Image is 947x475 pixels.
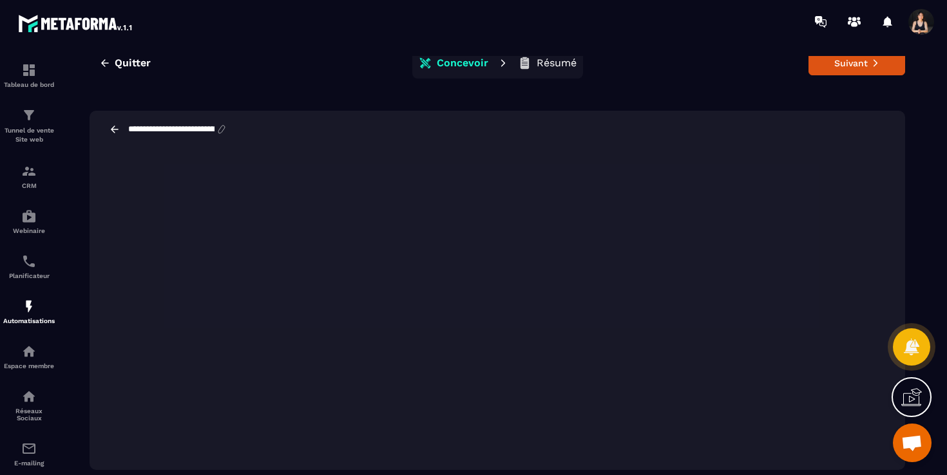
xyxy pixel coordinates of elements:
[21,299,37,314] img: automations
[808,51,905,75] button: Suivant
[21,441,37,456] img: email
[3,460,55,467] p: E-mailing
[514,50,580,76] button: Résumé
[3,126,55,144] p: Tunnel de vente Site web
[3,227,55,234] p: Webinaire
[3,289,55,334] a: automationsautomationsAutomatisations
[3,182,55,189] p: CRM
[3,81,55,88] p: Tableau de bord
[3,244,55,289] a: schedulerschedulerPlanificateur
[18,12,134,35] img: logo
[21,209,37,224] img: automations
[115,57,151,70] span: Quitter
[3,334,55,379] a: automationsautomationsEspace membre
[537,57,577,70] p: Résumé
[437,57,488,70] p: Concevoir
[893,424,932,462] div: Ouvrir le chat
[3,407,55,422] p: Réseaux Sociaux
[21,254,37,269] img: scheduler
[21,62,37,78] img: formation
[415,50,492,76] button: Concevoir
[21,163,37,179] img: formation
[3,199,55,244] a: automationsautomationsWebinaire
[3,362,55,369] p: Espace membre
[21,389,37,404] img: social-network
[3,317,55,324] p: Automatisations
[3,379,55,431] a: social-networksocial-networkRéseaux Sociaux
[21,344,37,359] img: automations
[3,272,55,279] p: Planificateur
[90,51,160,75] button: Quitter
[21,107,37,123] img: formation
[3,154,55,199] a: formationformationCRM
[3,53,55,98] a: formationformationTableau de bord
[3,98,55,154] a: formationformationTunnel de vente Site web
